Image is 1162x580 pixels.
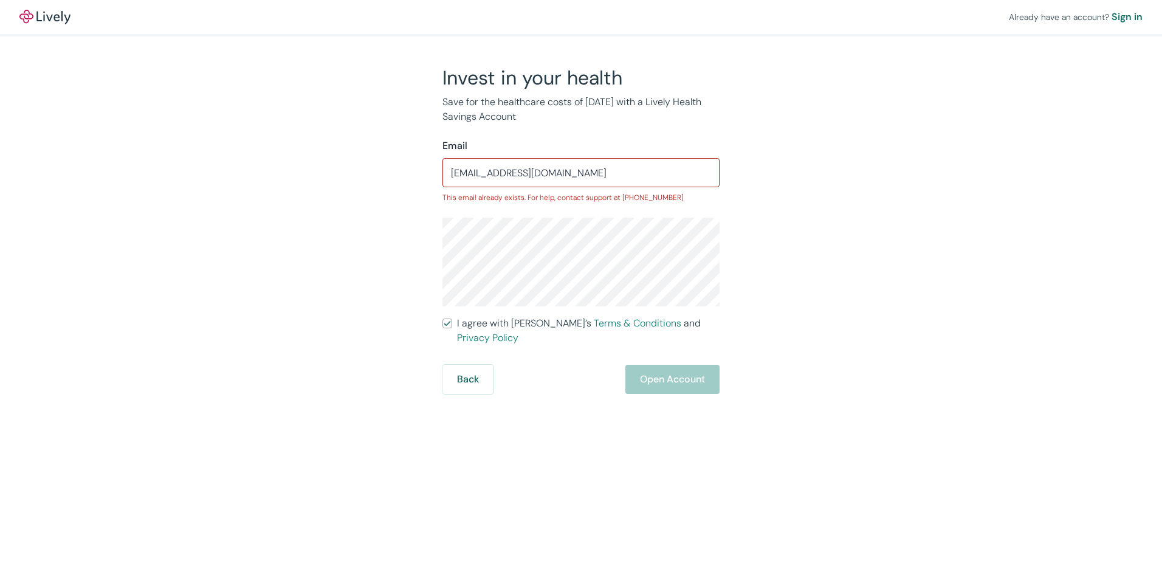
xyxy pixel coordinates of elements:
[1112,10,1143,24] a: Sign in
[19,10,70,24] a: LivelyLively
[1009,10,1143,24] div: Already have an account?
[457,316,720,345] span: I agree with [PERSON_NAME]’s and
[442,139,467,153] label: Email
[442,365,493,394] button: Back
[442,95,720,124] p: Save for the healthcare costs of [DATE] with a Lively Health Savings Account
[442,66,720,90] h2: Invest in your health
[442,192,720,203] p: This email already exists. For help, contact support at [PHONE_NUMBER]
[457,331,518,344] a: Privacy Policy
[594,317,681,330] a: Terms & Conditions
[19,10,70,24] img: Lively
